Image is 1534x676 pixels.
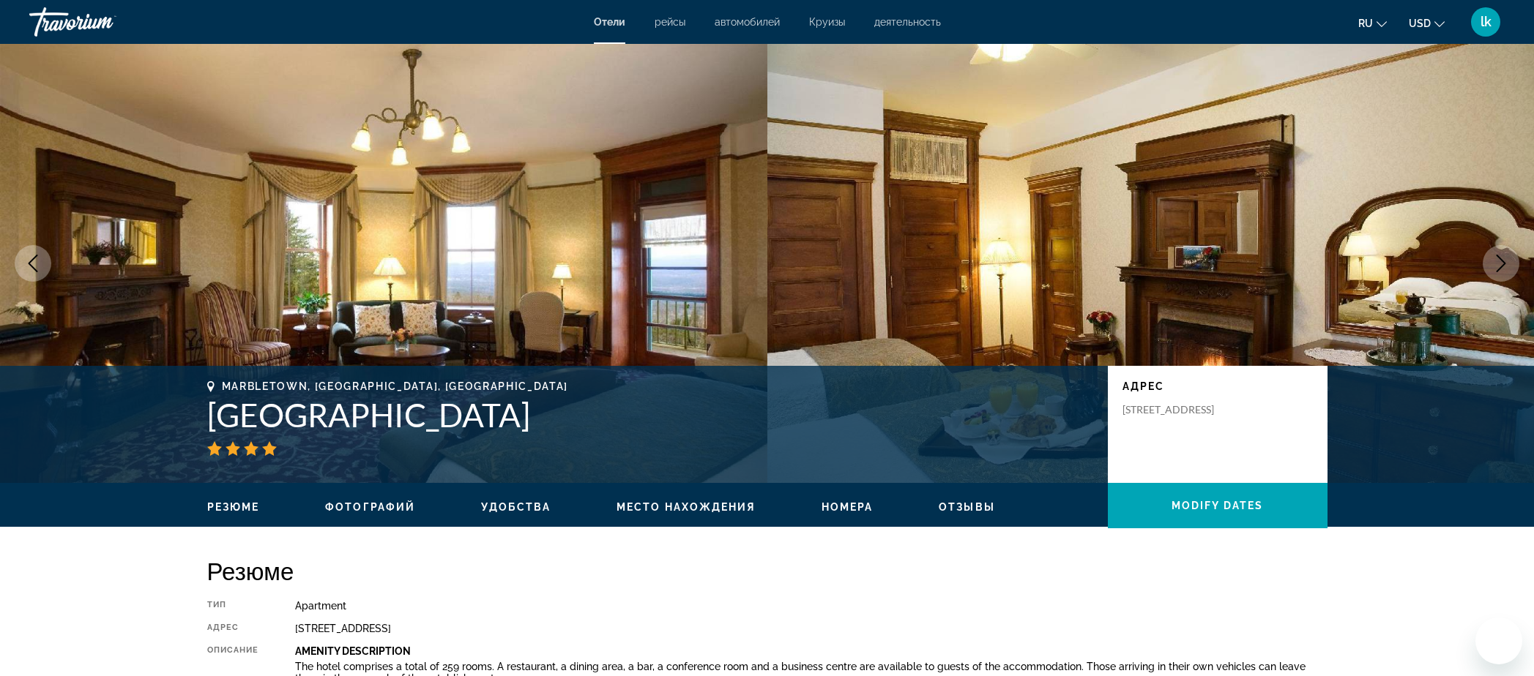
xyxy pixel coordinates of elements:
[1108,483,1328,528] button: Modify Dates
[29,3,176,41] a: Travorium
[1358,18,1373,29] span: ru
[1481,15,1492,29] span: lk
[207,600,259,612] div: Тип
[1467,7,1505,37] button: User Menu
[207,623,259,634] div: адрес
[1172,500,1263,511] span: Modify Dates
[1475,617,1522,664] iframe: Кнопка запуска окна обмена сообщениями
[222,380,569,392] span: Marbletown, [GEOGRAPHIC_DATA], [GEOGRAPHIC_DATA]
[939,500,995,514] button: Отзывы
[617,500,756,514] button: Место нахождения
[207,501,260,513] span: Резюме
[207,396,1093,434] h1: [GEOGRAPHIC_DATA]
[15,245,51,282] button: Previous image
[207,500,260,514] button: Резюме
[295,623,1327,634] div: [STREET_ADDRESS]
[295,600,1327,612] div: Apartment
[481,501,551,513] span: Удобства
[1483,245,1519,282] button: Next image
[207,556,1328,585] h2: Резюме
[325,500,415,514] button: Фотографий
[617,501,756,513] span: Место нахождения
[1409,18,1431,29] span: USD
[939,501,995,513] span: Отзывы
[655,16,685,28] a: рейсы
[1122,380,1313,392] p: адрес
[325,501,415,513] span: Фотографий
[822,501,874,513] span: Номера
[1358,12,1387,34] button: Change language
[594,16,625,28] a: Отели
[874,16,941,28] a: деятельность
[715,16,780,28] a: автомобилей
[809,16,845,28] a: Круизы
[1122,403,1240,416] p: [STREET_ADDRESS]
[295,645,411,657] b: Amenity Description
[481,500,551,514] button: Удобства
[1409,12,1445,34] button: Change currency
[822,500,874,514] button: Номера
